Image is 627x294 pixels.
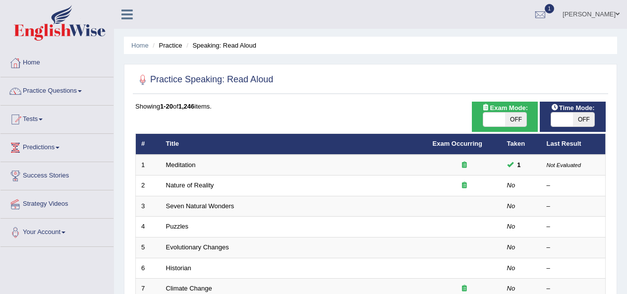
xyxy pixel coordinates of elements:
[433,140,482,147] a: Exam Occurring
[472,102,538,132] div: Show exams occurring in exams
[136,217,161,237] td: 4
[166,202,234,210] a: Seven Natural Wonders
[505,113,527,126] span: OFF
[547,162,581,168] small: Not Evaluated
[545,4,555,13] span: 1
[0,49,114,74] a: Home
[547,202,600,211] div: –
[547,264,600,273] div: –
[136,134,161,155] th: #
[507,223,515,230] em: No
[547,103,599,113] span: Time Mode:
[131,42,149,49] a: Home
[478,103,532,113] span: Exam Mode:
[0,219,114,243] a: Your Account
[161,134,427,155] th: Title
[547,243,600,252] div: –
[0,162,114,187] a: Success Stories
[135,102,606,111] div: Showing of items.
[166,285,212,292] a: Climate Change
[0,134,114,159] a: Predictions
[433,161,496,170] div: Exam occurring question
[0,77,114,102] a: Practice Questions
[502,134,541,155] th: Taken
[573,113,595,126] span: OFF
[160,103,173,110] b: 1-20
[507,243,515,251] em: No
[136,196,161,217] td: 3
[433,181,496,190] div: Exam occurring question
[433,284,496,294] div: Exam occurring question
[166,223,189,230] a: Puzzles
[166,161,196,169] a: Meditation
[136,155,161,176] td: 1
[507,285,515,292] em: No
[547,284,600,294] div: –
[507,181,515,189] em: No
[136,237,161,258] td: 5
[184,41,256,50] li: Speaking: Read Aloud
[507,264,515,272] em: No
[135,72,273,87] h2: Practice Speaking: Read Aloud
[136,258,161,279] td: 6
[547,181,600,190] div: –
[513,160,525,170] span: You cannot take this question anymore
[0,190,114,215] a: Strategy Videos
[136,176,161,196] td: 2
[166,264,191,272] a: Historian
[541,134,606,155] th: Last Result
[178,103,195,110] b: 1,246
[150,41,182,50] li: Practice
[0,106,114,130] a: Tests
[166,181,214,189] a: Nature of Reality
[547,222,600,232] div: –
[166,243,229,251] a: Evolutionary Changes
[507,202,515,210] em: No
